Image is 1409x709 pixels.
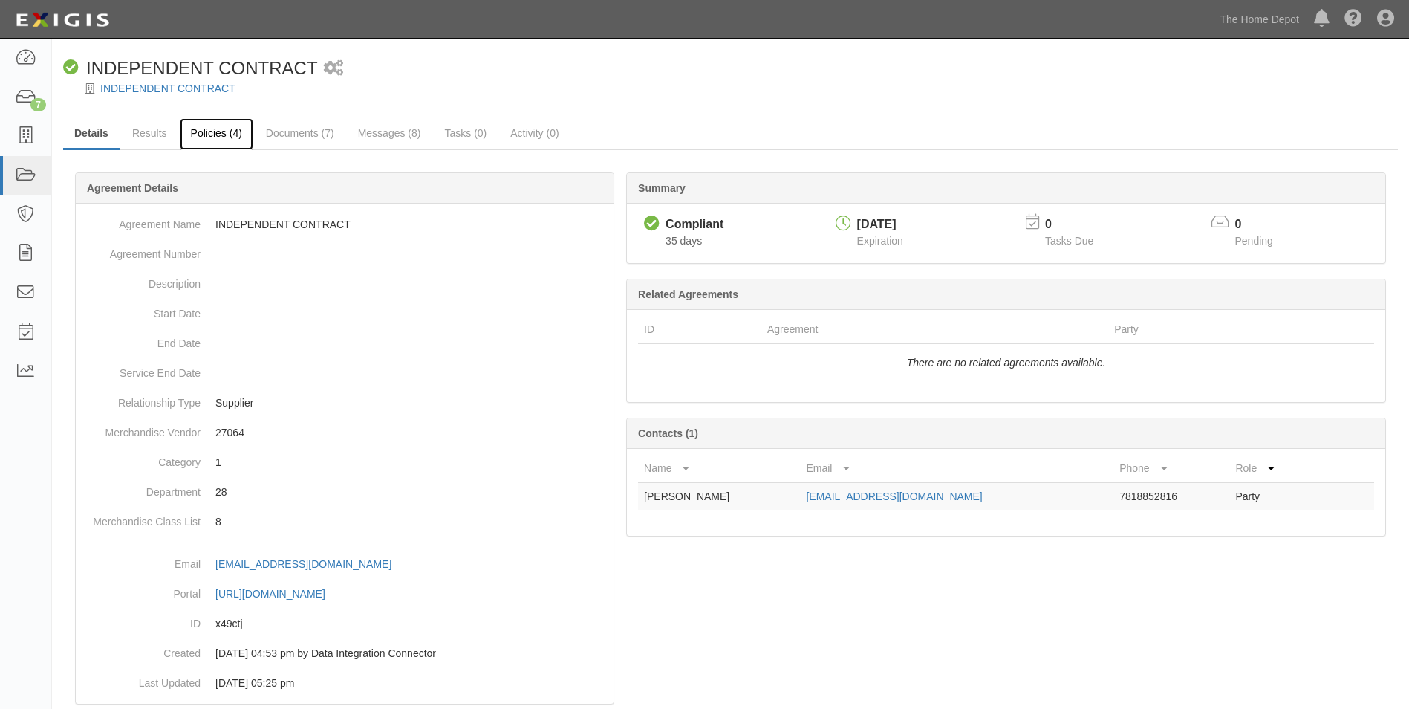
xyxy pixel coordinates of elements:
b: Contacts (1) [638,427,698,439]
a: Documents (7) [255,118,345,148]
b: Summary [638,182,686,194]
i: Compliant [63,60,79,76]
dt: ID [82,609,201,631]
th: Party [1108,316,1308,343]
a: Messages (8) [347,118,432,148]
div: 7 [30,98,46,111]
dt: Agreement Name [82,210,201,232]
dd: x49ctj [82,609,608,638]
div: [EMAIL_ADDRESS][DOMAIN_NAME] [215,557,391,572]
dt: End Date [82,328,201,351]
span: Since 08/08/2025 [666,235,702,247]
div: INDEPENDENT CONTRACT [63,56,318,81]
dt: Merchandise Vendor [82,418,201,440]
td: 7818852816 [1113,482,1229,510]
a: [EMAIL_ADDRESS][DOMAIN_NAME] [215,558,408,570]
a: INDEPENDENT CONTRACT [100,82,235,94]
a: Details [63,118,120,150]
a: Tasks (0) [433,118,498,148]
th: Agreement [761,316,1108,343]
dt: Description [82,269,201,291]
p: 1 [215,455,608,470]
span: INDEPENDENT CONTRACT [86,58,318,78]
a: Results [121,118,178,148]
dt: Merchandise Class List [82,507,201,529]
div: [DATE] [857,216,903,233]
b: Related Agreements [638,288,738,300]
div: Compliant [666,216,723,233]
dt: Portal [82,579,201,601]
dt: Relationship Type [82,388,201,410]
span: Pending [1235,235,1273,247]
i: 1 scheduled workflow [324,61,343,77]
dt: Created [82,638,201,661]
td: Party [1229,482,1315,510]
a: [EMAIL_ADDRESS][DOMAIN_NAME] [806,491,982,502]
i: Compliant [644,216,660,232]
th: Role [1229,455,1315,482]
th: Name [638,455,800,482]
dt: Email [82,549,201,572]
p: 28 [215,485,608,499]
dd: INDEPENDENT CONTRACT [82,210,608,239]
th: Phone [1113,455,1229,482]
a: Policies (4) [180,118,253,150]
dt: Last Updated [82,668,201,690]
dt: Department [82,477,201,499]
span: Tasks Due [1045,235,1093,247]
p: 8 [215,514,608,529]
i: Help Center - Complianz [1344,10,1362,28]
dt: Service End Date [82,358,201,381]
span: Expiration [857,235,903,247]
dt: Start Date [82,299,201,321]
a: The Home Depot [1212,4,1307,34]
p: 0 [1235,216,1292,233]
dd: [DATE] 05:25 pm [82,668,608,698]
td: [PERSON_NAME] [638,482,800,510]
i: There are no related agreements available. [907,357,1106,369]
dt: Category [82,447,201,470]
p: 27064 [215,425,608,440]
th: ID [638,316,761,343]
b: Agreement Details [87,182,178,194]
a: [URL][DOMAIN_NAME] [215,588,342,600]
a: Activity (0) [499,118,570,148]
th: Email [800,455,1113,482]
dd: [DATE] 04:53 pm by Data Integration Connector [82,638,608,668]
dd: Supplier [82,388,608,418]
dt: Agreement Number [82,239,201,262]
p: 0 [1045,216,1112,233]
img: logo-5460c22ac91f19d4615b14bd174203de0afe785f0fc80cf4dbbc73dc1793850b.png [11,7,114,33]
